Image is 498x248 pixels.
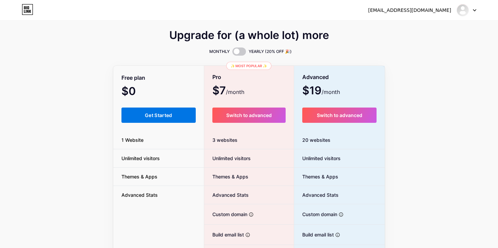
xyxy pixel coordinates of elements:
[204,173,248,180] span: Themes & Apps
[113,136,152,144] span: 1 Website
[204,231,244,238] span: Build email list
[302,87,340,96] span: $19
[212,108,286,123] button: Switch to advanced
[209,48,230,55] span: MONTHLY
[121,87,154,97] span: $0
[113,173,166,180] span: Themes & Apps
[212,87,244,96] span: $7
[302,71,329,83] span: Advanced
[368,7,451,14] div: [EMAIL_ADDRESS][DOMAIN_NAME]
[317,112,362,118] span: Switch to advanced
[294,211,337,218] span: Custom domain
[204,131,294,149] div: 3 websites
[226,112,272,118] span: Switch to advanced
[294,131,385,149] div: 20 websites
[226,88,244,96] span: /month
[212,71,221,83] span: Pro
[294,231,334,238] span: Build email list
[113,191,166,198] span: Advanced Stats
[204,155,251,162] span: Unlimited visitors
[169,31,329,39] span: Upgrade for (a whole lot) more
[204,211,247,218] span: Custom domain
[121,108,196,123] button: Get Started
[145,112,172,118] span: Get Started
[322,88,340,96] span: /month
[113,155,168,162] span: Unlimited visitors
[294,155,341,162] span: Unlimited visitors
[226,62,271,70] div: ✨ Most popular ✨
[121,72,145,84] span: Free plan
[294,191,339,198] span: Advanced Stats
[249,48,292,55] span: YEARLY (20% OFF 🎉)
[456,4,469,17] img: therebelchik
[302,108,377,123] button: Switch to advanced
[294,173,338,180] span: Themes & Apps
[204,191,249,198] span: Advanced Stats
